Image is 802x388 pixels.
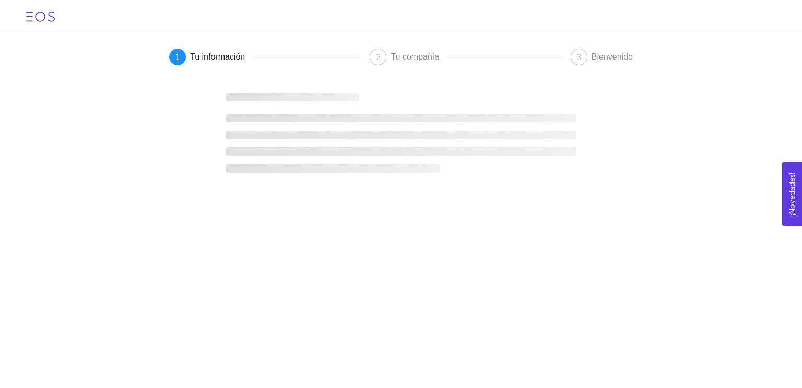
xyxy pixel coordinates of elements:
[190,49,253,65] div: Tu información
[592,49,633,65] div: Bienvenido
[782,162,802,226] button: Open Feedback Widget
[175,53,180,62] span: 1
[391,49,447,65] div: Tu compañía
[376,53,381,62] span: 2
[576,53,581,62] span: 3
